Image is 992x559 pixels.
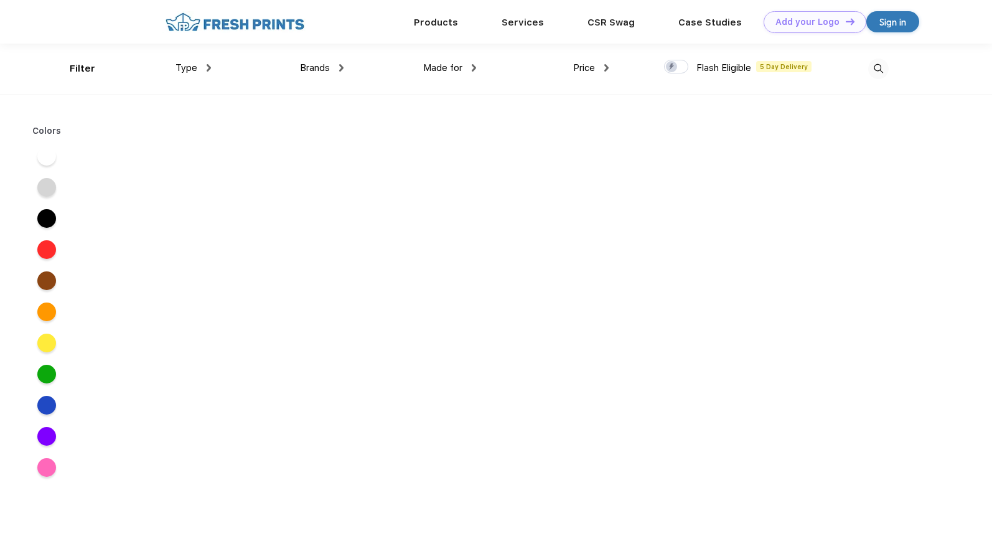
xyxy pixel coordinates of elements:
[300,62,330,73] span: Brands
[423,62,462,73] span: Made for
[775,17,840,27] div: Add your Logo
[573,62,595,73] span: Price
[414,17,458,28] a: Products
[604,64,609,72] img: dropdown.png
[879,15,906,29] div: Sign in
[846,18,854,25] img: DT
[472,64,476,72] img: dropdown.png
[339,64,344,72] img: dropdown.png
[866,11,919,32] a: Sign in
[175,62,197,73] span: Type
[696,62,751,73] span: Flash Eligible
[70,62,95,76] div: Filter
[23,124,71,138] div: Colors
[162,11,308,33] img: fo%20logo%202.webp
[207,64,211,72] img: dropdown.png
[868,59,889,79] img: desktop_search.svg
